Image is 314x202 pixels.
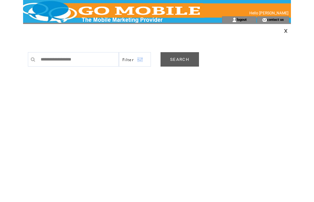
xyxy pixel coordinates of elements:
img: contact_us_icon.gif [262,17,267,22]
a: logout [237,17,247,21]
img: filters.png [137,53,143,67]
span: Hello [PERSON_NAME] [249,11,288,15]
a: contact us [267,17,284,21]
span: Show filters [122,57,134,62]
a: Filter [119,52,151,67]
a: SEARCH [161,52,199,67]
img: account_icon.gif [232,17,237,22]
